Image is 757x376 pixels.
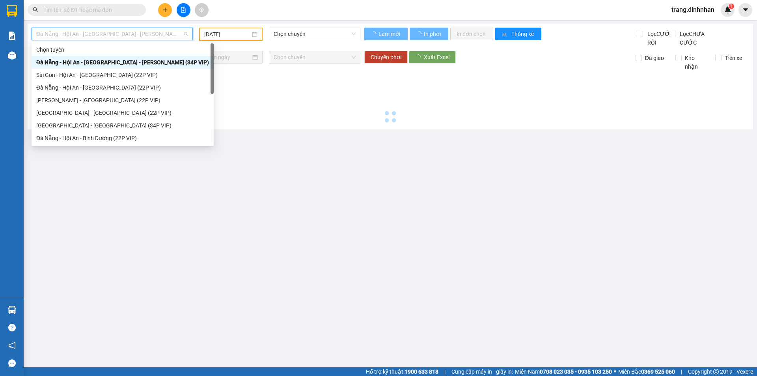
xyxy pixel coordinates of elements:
[451,367,513,376] span: Cung cấp máy in - giấy in:
[515,367,612,376] span: Miền Nam
[495,28,541,40] button: bar-chartThống kê
[195,3,209,17] button: aim
[8,51,16,60] img: warehouse-icon
[502,31,508,37] span: bar-chart
[8,342,16,349] span: notification
[199,7,204,13] span: aim
[724,6,731,13] img: icon-new-feature
[204,53,251,62] input: Chọn ngày
[36,83,209,92] div: Đà Nẵng - Hội An - [GEOGRAPHIC_DATA] (22P VIP)
[614,370,616,373] span: ⚪️
[32,69,214,81] div: Sài Gòn - Hội An - Đà Nẵng (22P VIP)
[738,3,752,17] button: caret-down
[36,58,209,67] div: Đà Nẵng - Hội An - [GEOGRAPHIC_DATA] - [PERSON_NAME] (34P VIP)
[644,30,675,47] span: Lọc CƯỚC RỒI
[682,54,709,71] span: Kho nhận
[618,367,675,376] span: Miền Bắc
[36,71,209,79] div: Sài Gòn - Hội An - [GEOGRAPHIC_DATA] (22P VIP)
[32,132,214,144] div: Đà Nẵng - Hội An - Bình Dương (22P VIP)
[32,107,214,119] div: Sài Gòn - Đà Nẵng (22P VIP)
[36,134,209,142] div: Đà Nẵng - Hội An - Bình Dương (22P VIP)
[32,119,214,132] div: Sài Gòn - Đà Nẵng (34P VIP)
[416,31,423,37] span: loading
[405,369,438,375] strong: 1900 633 818
[450,28,493,40] button: In đơn chọn
[665,5,721,15] span: trang.dinhnhan
[36,121,209,130] div: [GEOGRAPHIC_DATA] - [GEOGRAPHIC_DATA] (34P VIP)
[366,367,438,376] span: Hỗ trợ kỹ thuật:
[677,30,717,47] span: Lọc CHƯA CƯỚC
[274,51,356,63] span: Chọn chuyến
[36,45,209,54] div: Chọn tuyến
[32,81,214,94] div: Đà Nẵng - Hội An - Sài Gòn (22P VIP)
[742,6,749,13] span: caret-down
[32,94,214,107] div: Bình Dương - Đà Nẵng (22P VIP)
[364,51,408,64] button: Chuyển phơi
[36,108,209,117] div: [GEOGRAPHIC_DATA] - [GEOGRAPHIC_DATA] (22P VIP)
[36,96,209,105] div: [PERSON_NAME] - [GEOGRAPHIC_DATA] (22P VIP)
[7,5,17,17] img: logo-vxr
[32,56,214,69] div: Đà Nẵng - Hội An - Sài Gòn - Bình Dương (34P VIP)
[43,6,136,14] input: Tìm tên, số ĐT hoặc mã đơn
[540,369,612,375] strong: 0708 023 035 - 0935 103 250
[162,7,168,13] span: plus
[204,30,250,39] input: 12/10/2025
[181,7,186,13] span: file-add
[371,31,377,37] span: loading
[378,30,401,38] span: Làm mới
[729,4,734,9] sup: 1
[681,367,682,376] span: |
[713,369,719,374] span: copyright
[409,51,456,64] button: Xuất Excel
[8,359,16,367] span: message
[364,28,408,40] button: Làm mới
[32,43,214,56] div: Chọn tuyến
[641,369,675,375] strong: 0369 525 060
[274,28,356,40] span: Chọn chuyến
[177,3,190,17] button: file-add
[8,306,16,314] img: warehouse-icon
[722,54,745,62] span: Trên xe
[33,7,38,13] span: search
[444,367,446,376] span: |
[158,3,172,17] button: plus
[410,28,448,40] button: In phơi
[8,32,16,40] img: solution-icon
[424,30,442,38] span: In phơi
[8,324,16,331] span: question-circle
[642,54,667,62] span: Đã giao
[730,4,733,9] span: 1
[511,30,535,38] span: Thống kê
[36,28,188,40] span: Đà Nẵng - Hội An - Sài Gòn - Bình Dương (34P VIP)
